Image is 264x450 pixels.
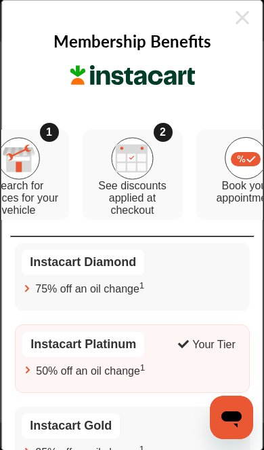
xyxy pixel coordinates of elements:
sup: 1 [139,281,144,291]
img: ca-chevron-right.3d01df95.svg [22,364,33,375]
p: See discounts applied at checkout [89,181,175,217]
div: Instacart Platinum [22,332,144,357]
div: 1 [39,124,58,143]
sup: 1 [139,362,144,373]
iframe: Button to launch messaging window [210,396,253,439]
div: 2 [153,124,172,143]
span: 75% off an oil change [35,281,144,296]
img: ca-chevron-right.3d01df95.svg [22,283,32,294]
div: Instacart Diamond [22,250,144,276]
img: step_2.918256d4.svg [111,137,154,180]
span: 50% off an oil change [36,362,145,377]
div: Instacart Gold [22,414,120,439]
h2: Membership Benefits [53,29,211,52]
div: Your Tier [192,339,235,351]
img: instacart_new_logo.2b80f2bd.svg [68,66,196,86]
